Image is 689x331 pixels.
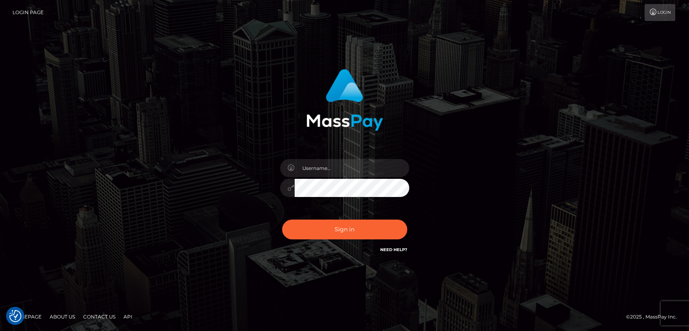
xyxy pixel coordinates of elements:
div: © 2025 , MassPay Inc. [626,312,683,321]
a: Homepage [9,310,45,323]
img: MassPay Login [306,69,383,131]
button: Consent Preferences [9,310,21,322]
a: Need Help? [380,247,407,252]
a: Contact Us [80,310,119,323]
a: Login [645,4,675,21]
a: Login Page [13,4,44,21]
a: API [120,310,136,323]
img: Revisit consent button [9,310,21,322]
input: Username... [295,159,409,177]
a: About Us [46,310,78,323]
button: Sign in [282,220,407,239]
